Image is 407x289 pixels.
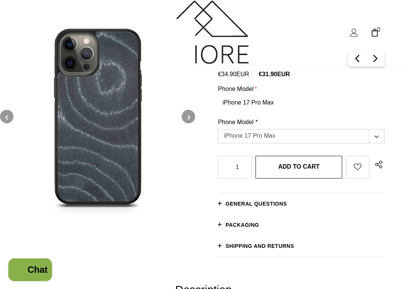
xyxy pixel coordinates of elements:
[259,71,290,77] span: €31.90EUR
[218,235,384,257] a: Shipping and returns
[218,129,384,143] label: iPhone 17 Pro Max
[374,26,383,34] span: 0
[159,0,249,64] img: MMORE Cases
[225,243,294,249] span: Shipping and returns
[225,201,287,207] span: General Questions
[218,86,257,92] label: Phone Model
[218,119,253,125] span: Phone Model
[225,222,259,228] span: PACKAGING
[371,29,379,37] a: 0
[256,156,342,178] input: Add to cart
[6,258,54,283] inbox-online-store-chat: Shopify online store chat
[218,71,249,77] span: €34.90EUR
[218,214,384,235] a: PACKAGING
[218,193,384,214] a: General Questions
